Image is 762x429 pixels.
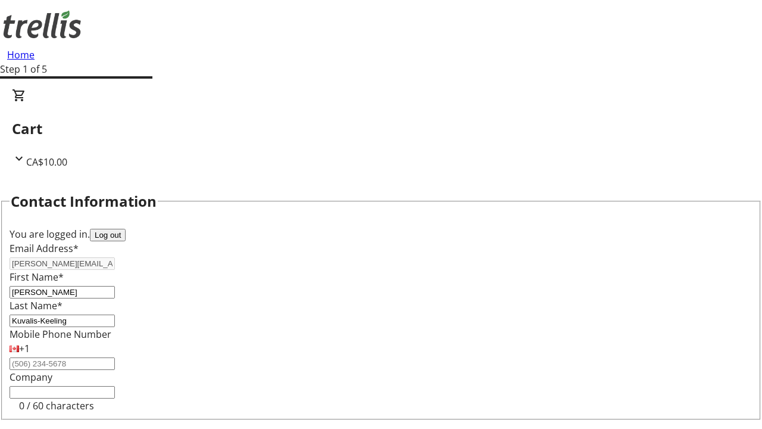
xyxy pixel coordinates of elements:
div: CartCA$10.00 [12,88,750,169]
h2: Contact Information [11,191,157,212]
label: First Name* [10,271,64,284]
input: (506) 234-5678 [10,357,115,370]
span: CA$10.00 [26,156,67,169]
h2: Cart [12,118,750,139]
label: Last Name* [10,299,63,312]
label: Mobile Phone Number [10,328,111,341]
div: You are logged in. [10,227,752,241]
button: Log out [90,229,126,241]
label: Company [10,371,52,384]
label: Email Address* [10,242,79,255]
tr-character-limit: 0 / 60 characters [19,399,94,412]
